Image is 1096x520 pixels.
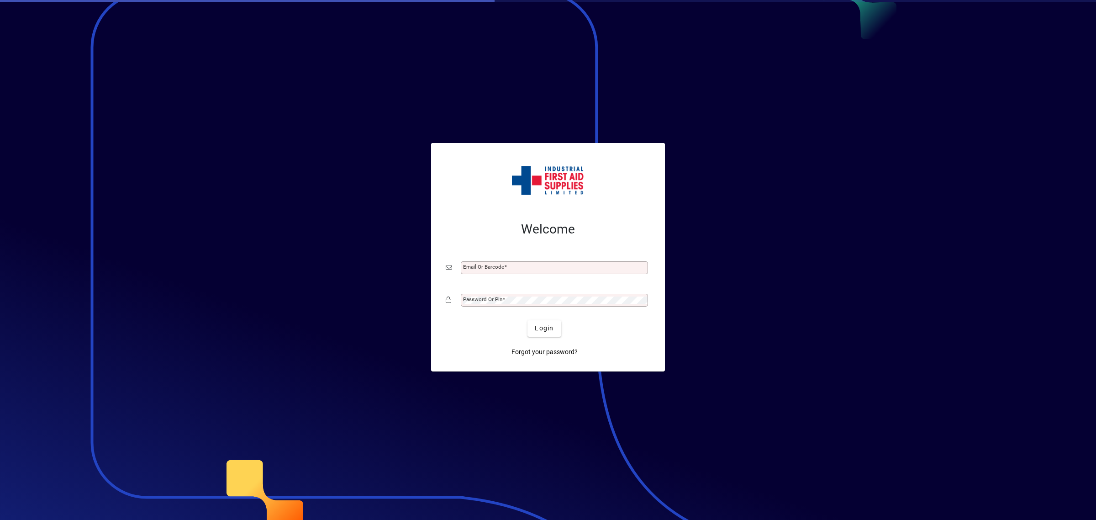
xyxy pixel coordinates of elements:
a: Forgot your password? [508,344,581,361]
mat-label: Email or Barcode [463,264,504,270]
button: Login [527,320,561,337]
span: Forgot your password? [511,347,578,357]
h2: Welcome [446,222,650,237]
mat-label: Password or Pin [463,296,502,302]
span: Login [535,324,553,333]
